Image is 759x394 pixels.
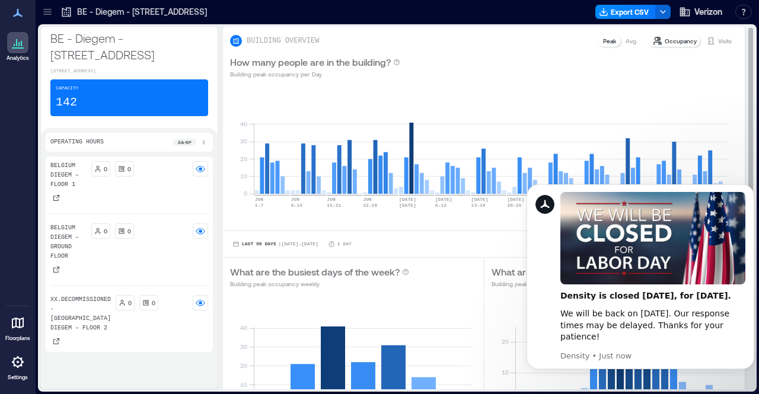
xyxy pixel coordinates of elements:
text: [DATE] [507,197,524,202]
p: 0 [128,298,132,307]
button: Export CSV [595,5,656,19]
p: 0 [104,164,107,174]
p: [STREET_ADDRESS] [50,68,208,75]
text: JUN [363,197,372,202]
tspan: 10 [240,172,247,180]
tspan: 40 [240,324,247,331]
p: Belgium Diegem – Floor 1 [50,161,87,190]
p: What are the busiest days of the week? [230,265,400,279]
p: Building peak occupancy per Day [230,69,400,79]
p: xx.Decommissioned - [GEOGRAPHIC_DATA] Diegem – Floor 2 [50,295,111,333]
p: Settings [8,374,28,381]
p: Analytics [7,55,29,62]
p: 1 Day [337,241,352,248]
button: Verizon [675,2,726,21]
tspan: 20 [240,155,247,162]
text: [DATE] [435,197,452,202]
text: 8-14 [291,203,302,208]
text: [DATE] [471,197,489,202]
tspan: 40 [240,120,247,127]
a: Analytics [3,28,33,65]
tspan: 0 [244,190,247,197]
text: 22-28 [363,203,377,208]
text: JUN [255,197,264,202]
p: Peak [603,36,616,46]
tspan: 10 [501,369,508,376]
a: Settings [4,348,32,385]
text: 1-7 [255,203,264,208]
p: 0 [127,226,131,236]
p: Avg [626,36,636,46]
tspan: 30 [240,343,247,350]
text: [DATE] [399,203,416,208]
p: 0 [104,226,107,236]
tspan: 10 [240,381,247,388]
text: [DATE] [399,197,416,202]
p: What are the busiest hours of the day? [492,265,657,279]
p: 0 [152,298,155,307]
p: Building peak occupancy per Hour [492,279,666,289]
tspan: 20 [501,338,508,345]
p: Belgium Diegem – Ground floor [50,223,87,261]
text: 13-19 [471,203,486,208]
p: Building peak occupancy weekly [230,279,409,289]
p: Operating Hours [50,137,104,147]
text: JUN [291,197,300,202]
p: Visits [718,36,732,46]
p: BE - Diegem - [STREET_ADDRESS] [77,6,207,18]
p: 142 [56,94,77,111]
p: Floorplans [5,335,30,342]
text: JUN [327,197,336,202]
span: Verizon [694,6,722,18]
p: How many people are in the building? [230,55,391,69]
iframe: Intercom notifications message [522,174,759,376]
p: BUILDING OVERVIEW [247,36,319,46]
p: BE - Diegem - [STREET_ADDRESS] [50,30,208,63]
p: 8a - 6p [178,139,192,146]
tspan: 20 [240,362,247,369]
text: 15-21 [327,203,341,208]
text: 20-26 [507,203,521,208]
a: Floorplans [2,309,34,345]
text: 6-12 [435,203,447,208]
button: Last 90 Days |[DATE]-[DATE] [230,238,321,250]
p: Occupancy [665,36,697,46]
p: 0 [127,164,131,174]
tspan: 30 [240,137,247,145]
p: Capacity [56,85,78,92]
